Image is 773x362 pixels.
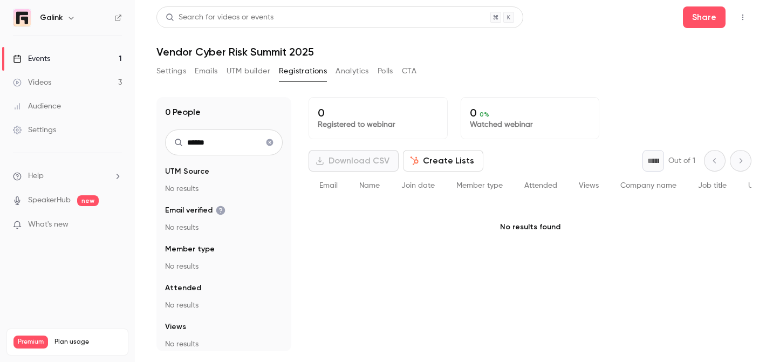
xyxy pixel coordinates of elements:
p: No results [165,261,283,272]
span: Job title [698,182,727,189]
div: Settings [13,125,56,135]
span: Premium [13,336,48,349]
span: 0 % [480,111,489,118]
button: Share [683,6,726,28]
span: Plan usage [54,338,121,346]
p: Registered to webinar [318,119,439,130]
button: Create Lists [403,150,483,172]
span: Views [165,322,186,332]
span: Member type [456,182,503,189]
a: SpeakerHub [28,195,71,206]
button: Registrations [279,63,327,80]
span: Join date [401,182,435,189]
p: 0 [318,106,439,119]
h1: 0 People [165,106,201,119]
span: Company name [620,182,676,189]
span: What's new [28,219,69,230]
div: Events [13,53,50,64]
p: No results [165,339,283,350]
p: Out of 1 [668,155,695,166]
span: Email [319,182,338,189]
h6: Galink [40,12,63,23]
p: No results found [309,200,751,254]
p: No results [165,183,283,194]
p: No results [165,222,283,233]
span: Member type [165,244,215,255]
button: Polls [378,63,393,80]
p: Watched webinar [470,119,591,130]
button: Clear search [261,134,278,151]
button: Emails [195,63,217,80]
button: UTM builder [227,63,270,80]
span: Email verified [165,205,225,216]
div: Audience [13,101,61,112]
span: new [77,195,99,206]
li: help-dropdown-opener [13,170,122,182]
button: Analytics [336,63,369,80]
button: Settings [156,63,186,80]
span: Help [28,170,44,182]
p: 0 [470,106,591,119]
span: Views [579,182,599,189]
span: Attended [524,182,557,189]
span: UTM Source [165,166,209,177]
div: Search for videos or events [166,12,273,23]
span: Name [359,182,380,189]
h1: Vendor Cyber Risk Summit 2025 [156,45,751,58]
span: Attended [165,283,201,293]
div: Videos [13,77,51,88]
p: No results [165,300,283,311]
iframe: Noticeable Trigger [109,220,122,230]
button: CTA [402,63,416,80]
img: Galink [13,9,31,26]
